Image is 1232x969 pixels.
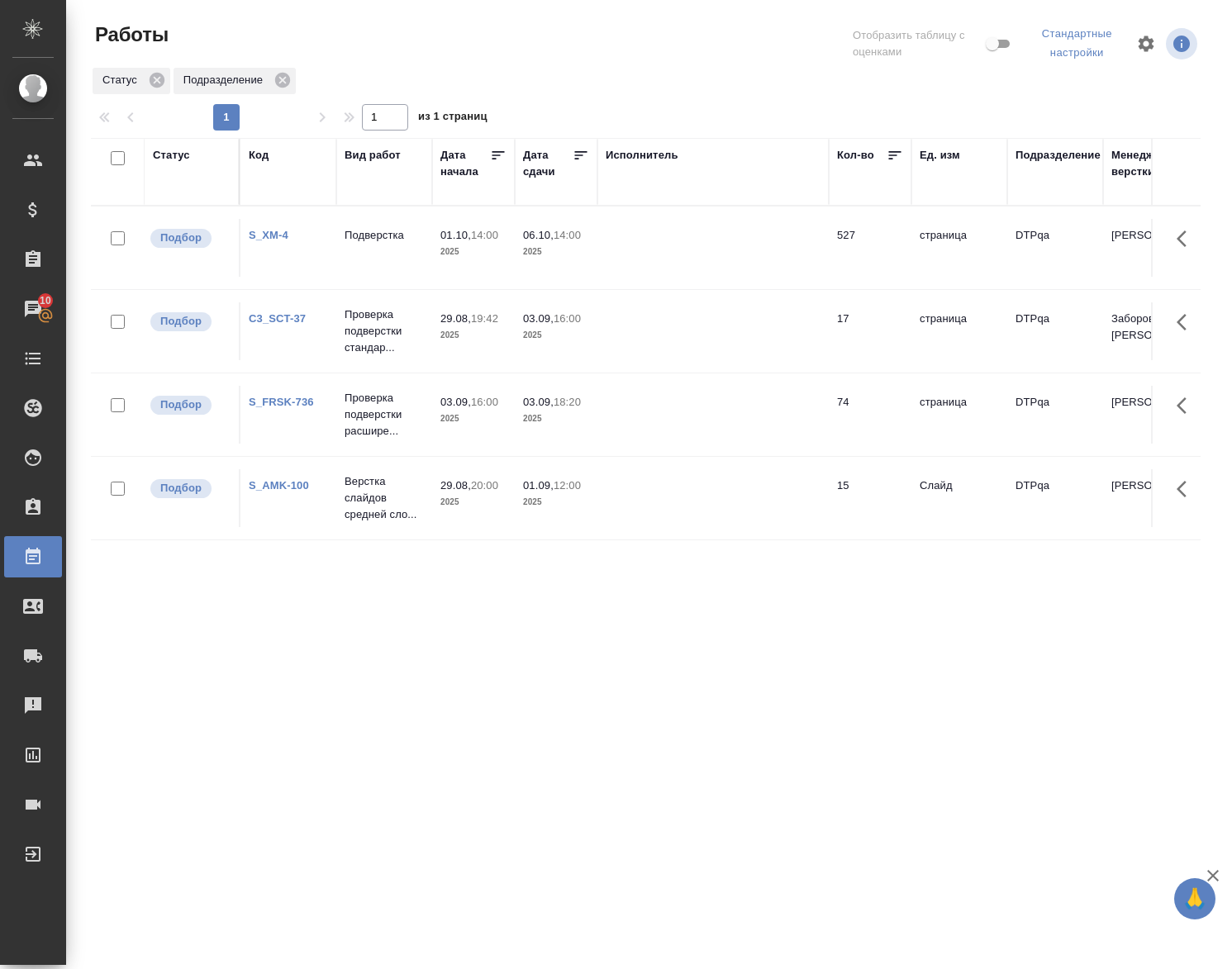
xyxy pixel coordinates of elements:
[1028,21,1126,66] div: split button
[837,147,874,164] div: Кол-во
[1016,147,1101,164] div: Подразделение
[554,479,581,492] p: 12:00
[249,229,288,241] a: S_XM-4
[911,219,1007,277] td: страница
[1111,227,1191,244] p: [PERSON_NAME]
[149,311,231,333] div: Можно подбирать исполнителей
[1167,219,1206,259] button: Здесь прячутся важные кнопки
[91,21,169,48] span: Работы
[160,397,202,413] p: Подбор
[1007,219,1103,277] td: DTPqa
[440,327,507,344] p: 2025
[4,288,62,330] a: 10
[554,312,581,325] p: 16:00
[523,312,554,325] p: 03.09,
[249,147,269,164] div: Код
[440,229,471,241] p: 01.10,
[440,479,471,492] p: 29.08,
[554,396,581,408] p: 18:20
[829,219,911,277] td: 527
[523,229,554,241] p: 06.10,
[440,147,490,180] div: Дата начала
[249,396,314,408] a: S_FRSK-736
[1007,302,1103,360] td: DTPqa
[1111,394,1191,411] p: [PERSON_NAME]
[345,473,424,523] p: Верстка слайдов средней сло...
[1167,469,1206,509] button: Здесь прячутся важные кнопки
[174,68,296,94] div: Подразделение
[471,396,498,408] p: 16:00
[345,147,401,164] div: Вид работ
[554,229,581,241] p: 14:00
[149,477,231,500] div: Можно подбирать исполнителей
[160,313,202,330] p: Подбор
[1181,881,1209,916] span: 🙏
[920,147,960,164] div: Ед. изм
[440,411,507,427] p: 2025
[523,494,589,511] p: 2025
[1111,147,1191,180] div: Менеджеры верстки
[853,27,982,60] span: Отобразить таблицу с оценками
[1007,386,1103,444] td: DTPqa
[1111,311,1191,344] p: Заборова [PERSON_NAME]
[911,302,1007,360] td: страница
[1111,477,1191,494] p: [PERSON_NAME]
[160,230,202,246] p: Подбор
[1167,386,1206,425] button: Здесь прячутся важные кнопки
[523,396,554,408] p: 03.09,
[523,327,589,344] p: 2025
[345,390,424,439] p: Проверка подверстки расшире...
[523,244,589,260] p: 2025
[523,411,589,427] p: 2025
[911,386,1007,444] td: страница
[829,469,911,527] td: 15
[440,396,471,408] p: 03.09,
[345,306,424,356] p: Проверка подверстки стандар...
[523,147,573,180] div: Дата сдачи
[1167,302,1206,342] button: Здесь прячутся важные кнопки
[249,479,309,492] a: S_AMK-100
[249,312,306,325] a: C3_SCT-37
[829,302,911,360] td: 17
[153,147,190,164] div: Статус
[418,107,488,131] span: из 1 страниц
[440,494,507,511] p: 2025
[160,480,202,496] p: Подбор
[30,292,61,309] span: 10
[829,386,911,444] td: 74
[471,229,498,241] p: 14:00
[102,72,143,88] p: Статус
[471,479,498,492] p: 20:00
[149,394,231,416] div: Можно подбирать исполнителей
[1007,469,1103,527] td: DTPqa
[93,68,170,94] div: Статус
[149,227,231,249] div: Можно подбирать исполнителей
[345,227,424,244] p: Подверстка
[471,312,498,325] p: 19:42
[1174,878,1215,919] button: 🙏
[440,244,507,260] p: 2025
[523,479,554,492] p: 01.09,
[911,469,1007,527] td: Слайд
[183,72,269,88] p: Подразделение
[440,312,471,325] p: 29.08,
[606,147,678,164] div: Исполнитель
